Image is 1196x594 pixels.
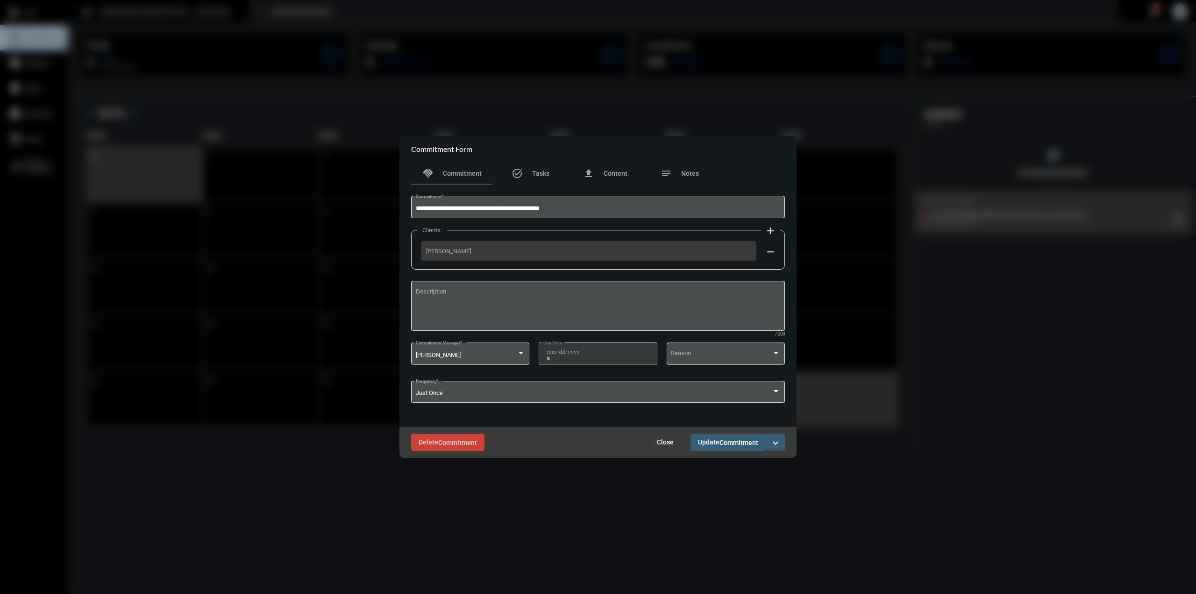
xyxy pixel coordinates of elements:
mat-icon: remove [765,246,776,258]
span: [PERSON_NAME] [416,351,461,358]
h2: Commitment Form [411,144,472,153]
span: Commitment [438,439,477,446]
span: Notes [681,170,699,177]
mat-icon: notes [661,168,672,179]
mat-icon: task_alt [512,168,523,179]
mat-icon: add [765,225,776,236]
span: [PERSON_NAME] [426,248,751,255]
span: Delete [419,438,477,446]
mat-icon: file_upload [583,168,594,179]
label: Clients: [418,227,447,234]
button: Close [649,434,681,451]
button: UpdateCommitment [691,434,766,451]
mat-hint: / 200 [775,332,785,337]
span: Tasks [532,170,549,177]
span: Close [657,438,674,446]
span: Content [604,170,627,177]
span: Commitment [443,170,482,177]
span: Just Once [416,389,443,396]
span: Update [698,438,758,446]
mat-icon: handshake [422,168,434,179]
span: Commitment [719,439,758,446]
button: DeleteCommitment [411,434,484,451]
mat-icon: expand_more [770,437,781,449]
